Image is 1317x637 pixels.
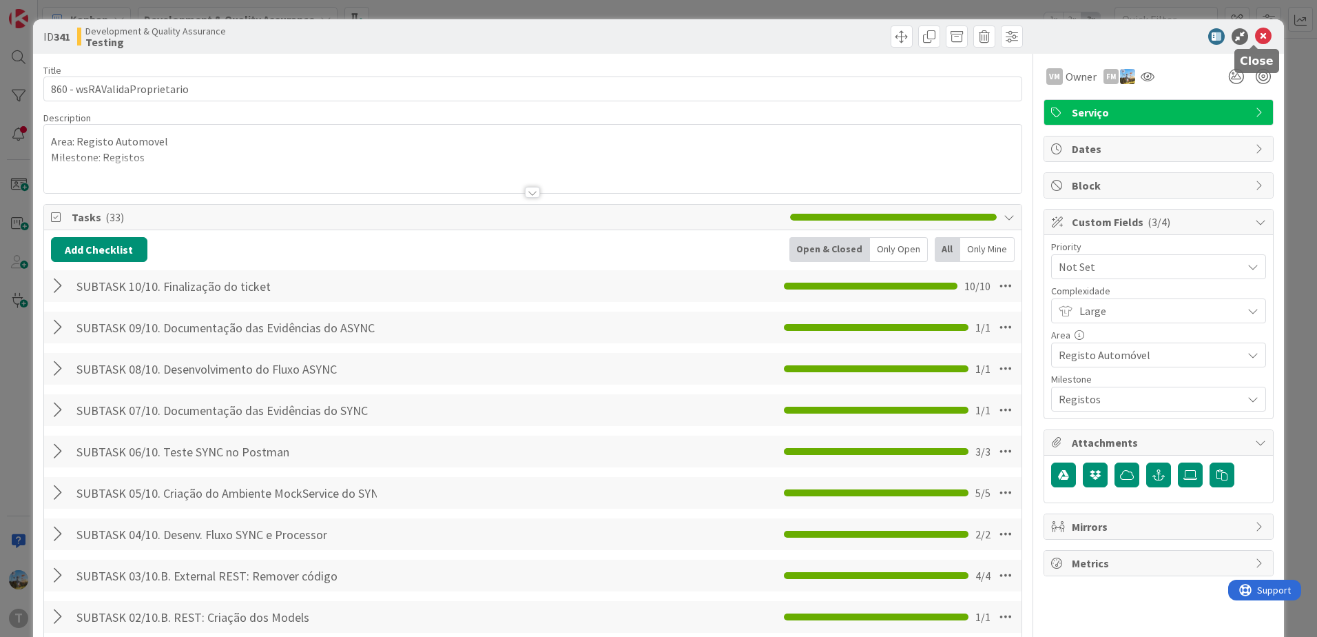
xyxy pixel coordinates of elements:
span: ID [43,28,70,45]
div: Priority [1051,242,1266,252]
label: Title [43,64,61,77]
div: All [935,237,960,262]
span: 3 / 3 [975,443,991,460]
span: Registos [1059,390,1235,409]
div: Milestone [1051,374,1266,384]
span: ( 3/4 ) [1148,215,1170,229]
span: Tasks [72,209,783,225]
span: 2 / 2 [975,526,991,543]
span: Block [1072,177,1248,194]
p: Milestone: Registos [51,150,1015,165]
span: 5 / 5 [975,485,991,501]
span: 4 / 4 [975,567,991,584]
span: Custom Fields [1072,214,1248,230]
span: Owner [1066,68,1097,85]
input: Add Checklist... [72,439,382,464]
h5: Close [1240,54,1274,68]
input: Add Checklist... [72,274,382,299]
span: Large [1079,301,1235,321]
b: 341 [54,30,70,43]
input: Add Checklist... [72,522,382,547]
span: 1 / 1 [975,361,991,377]
span: Mirrors [1072,518,1248,535]
input: type card name here... [43,77,1022,101]
span: Registo Automóvel [1059,345,1235,365]
div: Only Open [870,237,928,262]
input: Add Checklist... [72,398,382,423]
div: Only Mine [960,237,1015,262]
img: DG [1120,69,1135,84]
div: Complexidade [1051,286,1266,296]
span: Description [43,112,91,124]
p: Area: Registo Automovel [51,134,1015,150]
span: Development & Quality Assurance [85,26,226,37]
input: Add Checklist... [72,481,382,505]
input: Add Checklist... [72,315,382,340]
span: ( 33 ) [105,210,124,224]
div: Area [1051,330,1266,340]
span: Attachments [1072,434,1248,451]
div: Open & Closed [789,237,870,262]
span: Not Set [1059,257,1235,276]
span: Metrics [1072,555,1248,572]
input: Add Checklist... [72,605,382,629]
span: 10 / 10 [964,278,991,294]
span: Dates [1072,141,1248,157]
b: Testing [85,37,226,48]
span: 1 / 1 [975,609,991,625]
span: Support [29,2,63,19]
div: VM [1046,68,1063,85]
button: Add Checklist [51,237,147,262]
span: 1 / 1 [975,402,991,418]
input: Add Checklist... [72,563,382,588]
div: FM [1103,69,1119,84]
span: 1 / 1 [975,319,991,336]
input: Add Checklist... [72,356,382,381]
span: Serviço [1072,104,1248,121]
